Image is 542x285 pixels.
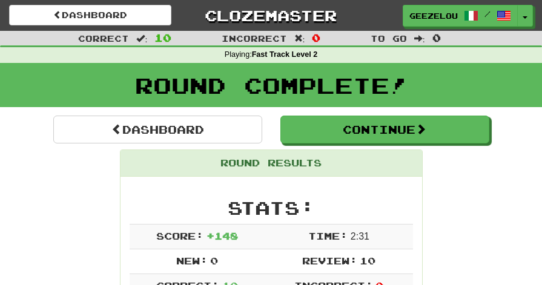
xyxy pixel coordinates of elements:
[207,230,238,241] span: + 148
[302,255,357,266] span: Review:
[9,5,171,25] a: Dashboard
[294,34,305,42] span: :
[156,230,203,241] span: Score:
[308,230,348,241] span: Time:
[409,10,458,21] span: geezelouise
[403,5,518,27] a: geezelouise /
[136,34,147,42] span: :
[4,73,538,97] h1: Round Complete!
[130,198,413,218] h2: Stats:
[414,34,425,42] span: :
[222,33,287,44] span: Incorrect
[121,150,422,177] div: Round Results
[371,33,407,44] span: To go
[360,255,375,266] span: 10
[154,31,171,44] span: 10
[210,255,218,266] span: 0
[312,31,320,44] span: 0
[280,116,489,143] button: Continue
[176,255,208,266] span: New:
[432,31,441,44] span: 0
[190,5,352,26] a: Clozemaster
[53,116,262,143] a: Dashboard
[351,231,369,241] span: 2 : 31
[252,50,318,59] strong: Fast Track Level 2
[484,10,491,18] span: /
[78,33,129,44] span: Correct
